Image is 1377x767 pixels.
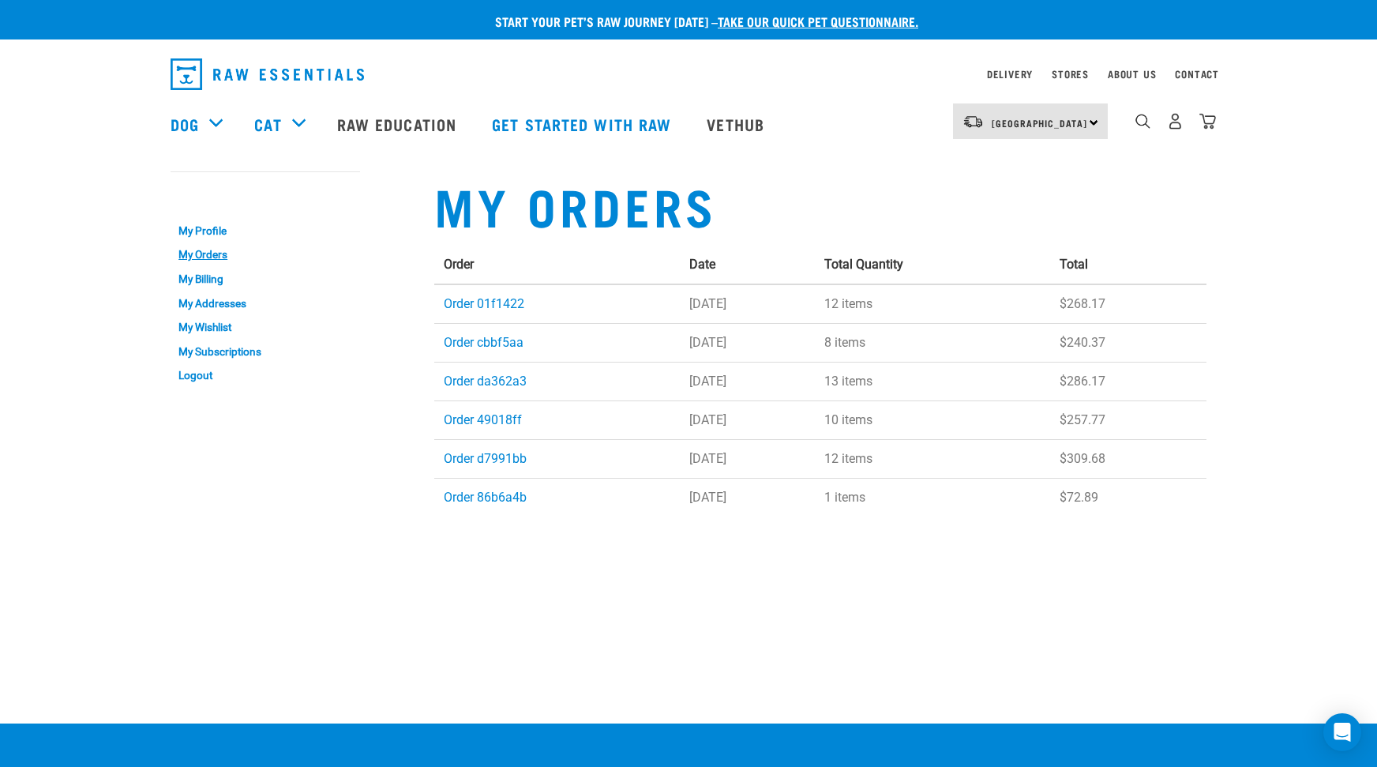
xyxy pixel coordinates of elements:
a: My Account [171,187,247,194]
a: take our quick pet questionnaire. [718,17,918,24]
td: $286.17 [1050,362,1206,400]
a: Order 01f1422 [444,296,524,311]
span: [GEOGRAPHIC_DATA] [992,120,1087,126]
td: $257.77 [1050,400,1206,439]
a: Order da362a3 [444,374,527,389]
a: Logout [171,363,360,388]
th: Total [1050,246,1206,284]
td: 12 items [815,284,1051,324]
td: 12 items [815,439,1051,478]
td: $309.68 [1050,439,1206,478]
td: [DATE] [680,284,815,324]
td: [DATE] [680,362,815,400]
td: $240.37 [1050,323,1206,362]
a: Order d7991bb [444,451,527,466]
a: Get started with Raw [476,92,691,156]
nav: dropdown navigation [158,52,1219,96]
td: [DATE] [680,400,815,439]
a: My Addresses [171,291,360,316]
a: Order 49018ff [444,412,522,427]
td: [DATE] [680,478,815,517]
a: Stores [1052,71,1089,77]
img: van-moving.png [962,115,984,129]
a: My Wishlist [171,315,360,340]
a: About Us [1108,71,1156,77]
a: Contact [1175,71,1219,77]
th: Order [434,246,680,284]
img: user.png [1167,113,1184,130]
td: 8 items [815,323,1051,362]
td: 1 items [815,478,1051,517]
img: home-icon@2x.png [1199,113,1216,130]
td: 10 items [815,400,1051,439]
a: Delivery [987,71,1033,77]
h1: My Orders [434,176,1206,233]
a: My Orders [171,243,360,268]
a: My Billing [171,267,360,291]
a: My Subscriptions [171,340,360,364]
a: Order 86b6a4b [444,490,527,505]
a: Order cbbf5aa [444,335,523,350]
td: $72.89 [1050,478,1206,517]
a: Dog [171,112,199,136]
td: [DATE] [680,323,815,362]
a: Vethub [691,92,784,156]
td: $268.17 [1050,284,1206,324]
img: Raw Essentials Logo [171,58,364,90]
td: [DATE] [680,439,815,478]
a: Cat [254,112,281,136]
a: Raw Education [321,92,476,156]
img: home-icon-1@2x.png [1135,114,1150,129]
td: 13 items [815,362,1051,400]
div: Open Intercom Messenger [1323,713,1361,751]
th: Date [680,246,815,284]
a: My Profile [171,219,360,243]
th: Total Quantity [815,246,1051,284]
